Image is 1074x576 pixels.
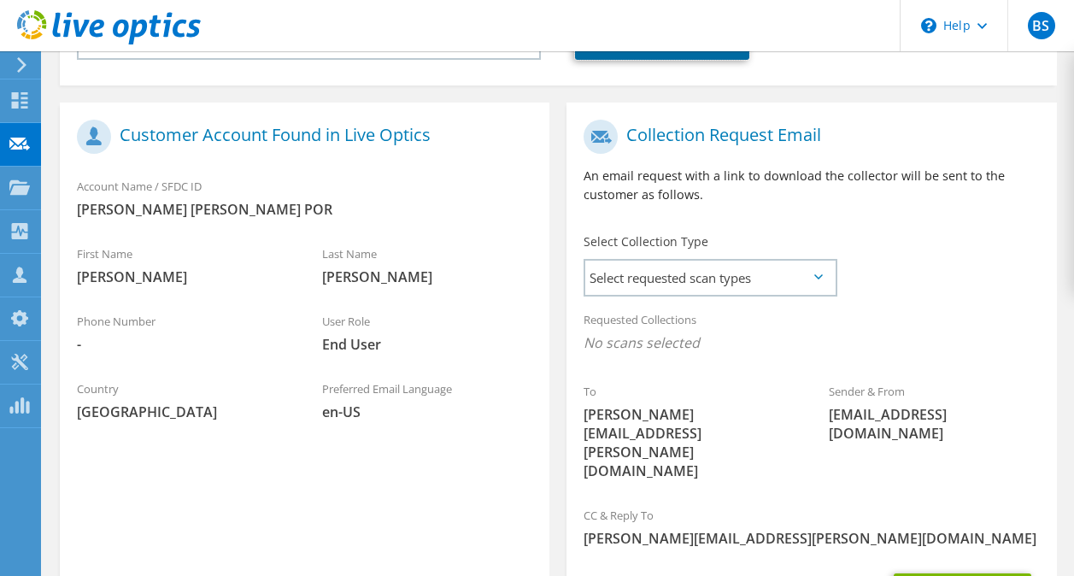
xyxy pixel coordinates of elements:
[566,302,1056,365] div: Requested Collections
[60,168,549,227] div: Account Name / SFDC ID
[584,405,795,480] span: [PERSON_NAME][EMAIL_ADDRESS][PERSON_NAME][DOMAIN_NAME]
[584,529,1039,548] span: [PERSON_NAME][EMAIL_ADDRESS][PERSON_NAME][DOMAIN_NAME]
[1028,12,1055,39] span: BS
[77,200,532,219] span: [PERSON_NAME] [PERSON_NAME] POR
[322,335,533,354] span: End User
[584,233,708,250] label: Select Collection Type
[305,371,550,430] div: Preferred Email Language
[305,303,550,362] div: User Role
[305,236,550,295] div: Last Name
[322,267,533,286] span: [PERSON_NAME]
[584,167,1039,204] p: An email request with a link to download the collector will be sent to the customer as follows.
[77,335,288,354] span: -
[829,405,1040,443] span: [EMAIL_ADDRESS][DOMAIN_NAME]
[77,120,524,154] h1: Customer Account Found in Live Optics
[77,403,288,421] span: [GEOGRAPHIC_DATA]
[566,497,1056,556] div: CC & Reply To
[584,120,1030,154] h1: Collection Request Email
[585,261,835,295] span: Select requested scan types
[566,373,812,489] div: To
[322,403,533,421] span: en-US
[60,303,305,362] div: Phone Number
[812,373,1057,451] div: Sender & From
[77,267,288,286] span: [PERSON_NAME]
[921,18,936,33] svg: \n
[584,333,1039,352] span: No scans selected
[60,236,305,295] div: First Name
[60,371,305,430] div: Country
